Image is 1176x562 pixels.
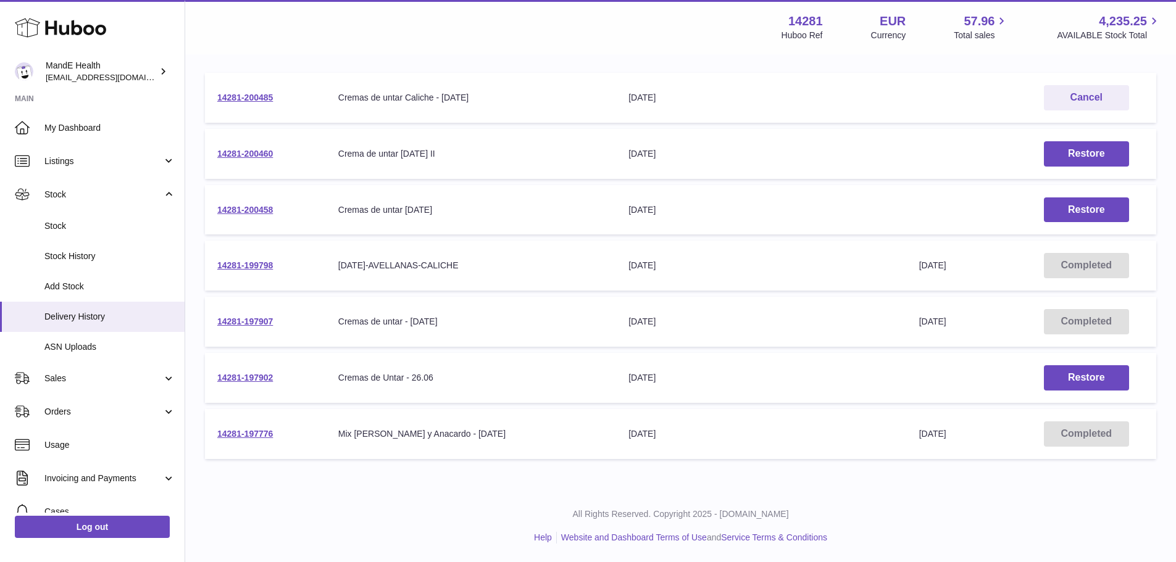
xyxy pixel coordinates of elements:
[919,316,946,326] span: [DATE]
[338,428,604,440] div: Mix [PERSON_NAME] y Anacardo - [DATE]
[44,220,175,232] span: Stock
[788,13,823,30] strong: 14281
[338,316,604,328] div: Cremas de untar - [DATE]
[628,428,894,440] div: [DATE]
[557,532,827,543] li: and
[217,205,273,215] a: 14281-200458
[628,148,894,160] div: [DATE]
[46,60,157,83] div: MandE Health
[1057,30,1161,41] span: AVAILABLE Stock Total
[44,250,175,262] span: Stock History
[44,473,162,484] span: Invoicing and Payments
[628,316,894,328] div: [DATE]
[919,429,946,439] span: [DATE]
[44,439,175,451] span: Usage
[919,260,946,270] span: [DATE]
[964,13,995,30] span: 57.96
[871,30,906,41] div: Currency
[628,260,894,271] div: [DATE]
[338,148,604,160] div: Crema de untar [DATE] II
[44,281,175,292] span: Add Stock
[217,429,273,439] a: 14281-197776
[1044,365,1129,391] button: Restore
[338,372,604,384] div: Cremas de Untar - 26.06
[338,204,604,216] div: Cremas de untar [DATE]
[1099,13,1147,30] span: 4,235.25
[44,373,162,384] span: Sales
[44,189,162,200] span: Stock
[338,260,604,271] div: [DATE]-AVELLANAS-CALICHE
[782,30,823,41] div: Huboo Ref
[44,311,175,323] span: Delivery History
[217,149,273,159] a: 14281-200460
[561,532,707,542] a: Website and Dashboard Terms of Use
[954,13,1009,41] a: 57.96 Total sales
[1044,197,1129,223] button: Restore
[44,506,175,518] span: Cases
[217,316,273,326] a: 14281-197907
[1044,85,1129,110] button: Cancel
[44,155,162,167] span: Listings
[44,406,162,418] span: Orders
[534,532,552,542] a: Help
[217,373,273,382] a: 14281-197902
[954,30,1009,41] span: Total sales
[44,122,175,134] span: My Dashboard
[15,62,33,81] img: internalAdmin-14281@internal.huboo.com
[338,92,604,104] div: Cremas de untar Caliche - [DATE]
[628,204,894,216] div: [DATE]
[880,13,906,30] strong: EUR
[628,372,894,384] div: [DATE]
[44,341,175,353] span: ASN Uploads
[1057,13,1161,41] a: 4,235.25 AVAILABLE Stock Total
[721,532,827,542] a: Service Terms & Conditions
[217,260,273,270] a: 14281-199798
[628,92,894,104] div: [DATE]
[15,516,170,538] a: Log out
[46,72,181,82] span: [EMAIL_ADDRESS][DOMAIN_NAME]
[217,93,273,102] a: 14281-200485
[195,508,1166,520] p: All Rights Reserved. Copyright 2025 - [DOMAIN_NAME]
[1044,141,1129,167] button: Restore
